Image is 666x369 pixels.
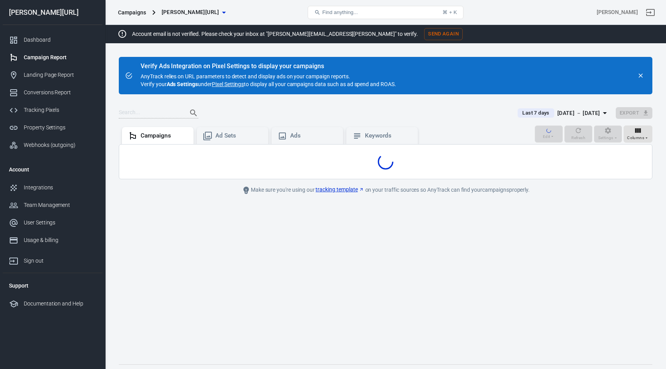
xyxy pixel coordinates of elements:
[3,66,102,84] a: Landing Page Report
[162,7,219,17] span: glorya.ai
[3,231,102,249] a: Usage & billing
[627,134,644,141] span: Columns
[308,6,463,19] button: Find anything...⌘ + K
[24,71,96,79] div: Landing Page Report
[24,219,96,227] div: User Settings
[141,63,396,88] div: AnyTrack relies on URL parameters to detect and display ads on your campaign reports. Verify your...
[141,132,187,140] div: Campaigns
[315,185,364,194] a: tracking template
[215,132,262,140] div: Ad Sets
[24,141,96,149] div: Webhooks (outgoing)
[212,80,244,88] a: Pixel Settings
[557,108,600,118] div: [DATE] － [DATE]
[322,9,358,15] span: Find anything...
[3,101,102,119] a: Tracking Pixels
[3,179,102,196] a: Integrations
[3,160,102,179] li: Account
[118,9,146,16] div: Campaigns
[210,185,561,195] div: Make sure you're using our on your traffic sources so AnyTrack can find your campaigns properly.
[24,106,96,114] div: Tracking Pixels
[3,136,102,154] a: Webhooks (outgoing)
[132,30,418,38] p: Account email is not verified. Please check your inbox at "[PERSON_NAME][EMAIL_ADDRESS][PERSON_NA...
[519,109,552,117] span: Last 7 days
[290,132,337,140] div: Ads
[3,196,102,214] a: Team Management
[3,214,102,231] a: User Settings
[624,125,652,143] button: Columns
[24,300,96,308] div: Documentation and Help
[365,132,412,140] div: Keywords
[24,124,96,132] div: Property Settings
[597,8,638,16] div: Account id: Zo3YXUXY
[159,5,229,19] button: [PERSON_NAME][URL]
[511,107,615,120] button: Last 7 days[DATE] － [DATE]
[3,119,102,136] a: Property Settings
[635,70,646,81] button: close
[24,257,96,265] div: Sign out
[641,3,660,22] a: Sign out
[424,28,463,40] button: Send Again
[3,276,102,295] li: Support
[3,31,102,49] a: Dashboard
[3,9,102,16] div: [PERSON_NAME][URL]
[119,108,181,118] input: Search...
[24,53,96,62] div: Campaign Report
[3,49,102,66] a: Campaign Report
[24,88,96,97] div: Conversions Report
[184,104,203,122] button: Search
[141,62,396,70] div: Verify Ads Integration on Pixel Settings to display your campaigns
[167,81,198,87] strong: Ads Settings
[24,236,96,244] div: Usage & billing
[24,36,96,44] div: Dashboard
[24,184,96,192] div: Integrations
[3,84,102,101] a: Conversions Report
[24,201,96,209] div: Team Management
[3,249,102,270] a: Sign out
[442,9,457,15] div: ⌘ + K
